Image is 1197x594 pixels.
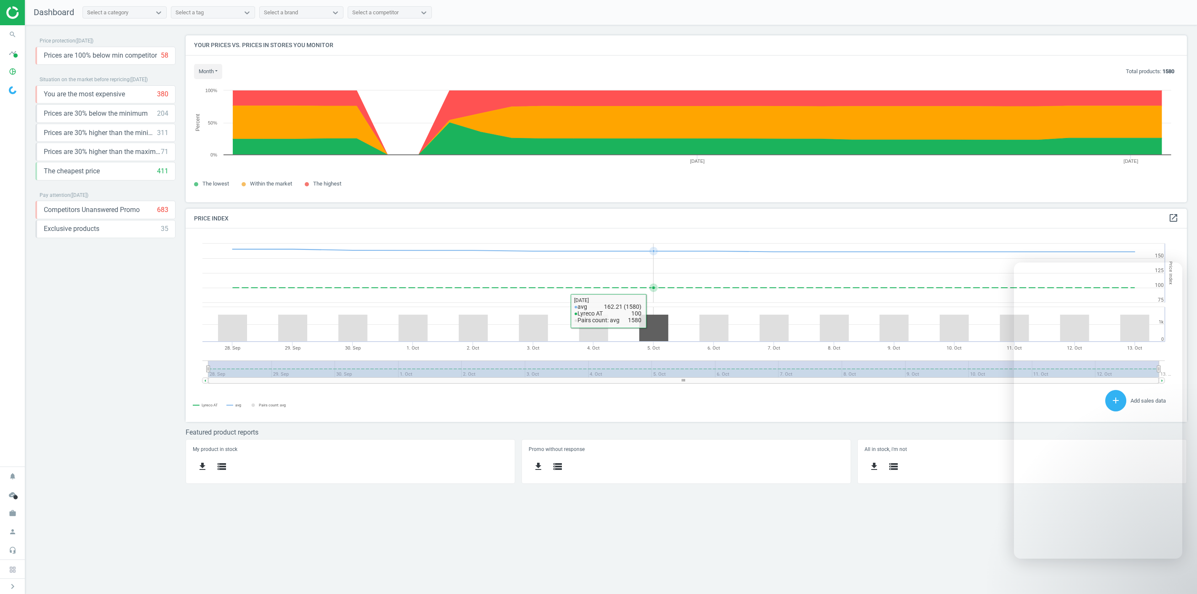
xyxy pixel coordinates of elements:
i: open_in_new [1168,213,1178,223]
span: ( [DATE] ) [130,77,148,82]
span: ( [DATE] ) [70,192,88,198]
h5: Promo without response [529,446,844,452]
tspan: Pairs count: avg [259,403,286,407]
i: chevron_right [8,581,18,591]
h3: Featured product reports [186,428,1187,436]
span: ( [DATE] ) [75,38,93,44]
span: Prices are 30% higher than the maximal [44,147,161,156]
div: 71 [161,147,168,156]
i: get_app [533,461,543,472]
tspan: Price Index [1168,262,1173,285]
button: get_app [193,457,212,477]
div: 380 [157,90,168,99]
i: timeline [5,45,21,61]
button: storage [884,457,903,477]
i: storage [888,461,899,472]
tspan: Percent [195,114,201,131]
i: work [5,505,21,521]
span: The lowest [202,180,229,187]
div: 683 [157,205,168,215]
i: person [5,524,21,540]
tspan: 8. Oct [828,345,841,351]
p: Total products: [1126,68,1174,75]
span: Pay attention [40,192,70,198]
span: Exclusive products [44,224,99,233]
div: Select a tag [176,9,204,16]
i: get_app [869,461,879,472]
text: 50% [208,120,217,125]
tspan: 28. Sep [225,345,240,351]
span: Competitors Unanswered Promo [44,205,140,215]
span: Prices are 30% higher than the minimum [44,128,157,138]
button: get_app [529,457,548,477]
div: Select a brand [264,9,298,16]
tspan: 4. Oct [587,345,600,351]
i: get_app [197,461,207,472]
div: Select a category [87,9,128,16]
tspan: 1. Oct [407,345,419,351]
span: Within the market [250,180,292,187]
i: storage [553,461,563,472]
h5: My product in stock [193,446,508,452]
img: wGWNvw8QSZomAAAAABJRU5ErkJggg== [9,86,16,94]
tspan: 7. Oct [768,345,780,351]
i: cloud_done [5,487,21,503]
tspan: 2. Oct [467,345,479,351]
tspan: [DATE] [1124,159,1138,164]
iframe: Intercom live chat [1162,565,1182,586]
tspan: Lyreco AT [202,403,218,407]
tspan: 3. Oct [527,345,540,351]
a: open_in_new [1168,213,1178,224]
button: chevron_right [2,581,23,592]
h4: Your prices vs. prices in stores you monitor [186,35,1187,55]
button: storage [548,457,567,477]
h4: Price Index [186,209,1187,228]
tspan: 29. Sep [285,345,301,351]
span: The highest [313,180,341,187]
div: 311 [157,128,168,138]
button: get_app [864,457,884,477]
span: You are the most expensive [44,90,125,99]
button: month [194,64,222,79]
tspan: 30. Sep [345,345,361,351]
i: pie_chart_outlined [5,64,21,80]
tspan: 5. Oct [647,345,660,351]
button: storage [212,457,231,477]
div: 204 [157,109,168,118]
span: The cheapest price [44,167,100,176]
span: Prices are 100% below min competitor [44,51,157,60]
i: search [5,27,21,42]
b: 1580 [1162,68,1174,74]
i: notifications [5,468,21,484]
div: Select a competitor [352,9,399,16]
img: ajHJNr6hYgQAAAAASUVORK5CYII= [6,6,66,19]
iframe: Intercom live chat [1014,263,1182,559]
tspan: 9. Oct [888,345,901,351]
tspan: 10. Oct [947,345,962,351]
tspan: 11. Oct [1007,345,1022,351]
i: headset_mic [5,542,21,558]
span: Prices are 30% below the minimum [44,109,148,118]
i: storage [217,461,227,472]
span: Situation on the market before repricing [40,77,130,82]
h5: All in stock, i'm not [864,446,1180,452]
tspan: [DATE] [690,159,705,164]
span: Dashboard [34,7,74,17]
div: 411 [157,167,168,176]
text: 0% [210,152,217,157]
div: 58 [161,51,168,60]
text: 150 [1155,253,1164,259]
tspan: 6. Oct [708,345,720,351]
div: 35 [161,224,168,233]
text: 100% [205,88,217,93]
tspan: avg [235,403,241,407]
span: Price protection [40,38,75,44]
